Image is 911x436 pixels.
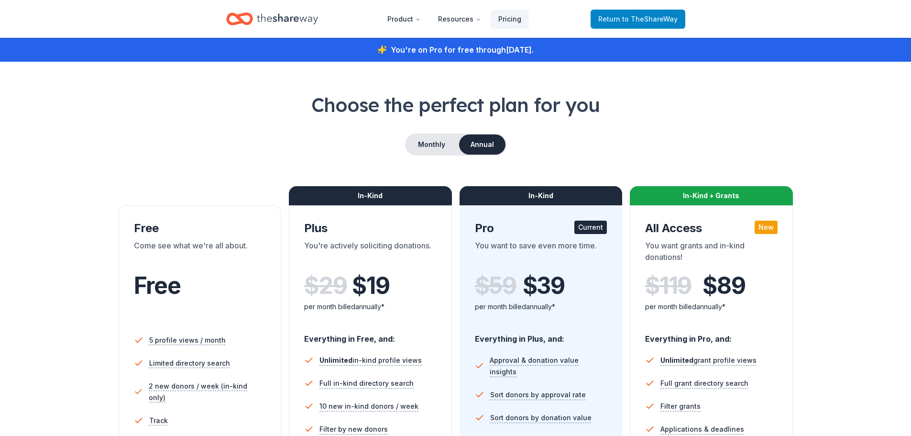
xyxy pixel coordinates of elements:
h1: Choose the perfect plan for you [38,91,873,118]
div: Everything in Pro, and: [645,325,778,345]
div: Current [574,221,607,234]
div: Free [134,221,266,236]
a: Home [226,8,318,30]
span: grant profile views [660,356,757,364]
div: You want grants and in-kind donations! [645,240,778,267]
div: Everything in Free, and: [304,325,437,345]
div: You're actively soliciting donations. [304,240,437,267]
button: Monthly [406,134,457,155]
span: Sort donors by donation value [490,412,592,424]
span: Limited directory search [149,358,230,369]
span: $ 19 [352,272,389,299]
span: Filter by new donors [319,424,388,435]
span: Full grant directory search [660,378,748,389]
span: Unlimited [319,356,352,364]
div: You want to save even more time. [475,240,607,267]
button: Annual [459,134,505,155]
span: Unlimited [660,356,693,364]
div: per month billed annually* [475,301,607,313]
div: In-Kind + Grants [630,186,793,205]
div: Come see what we're all about. [134,240,266,267]
span: 10 new in-kind donors / week [319,401,418,412]
div: New [755,221,778,234]
span: 2 new donors / week (in-kind only) [149,380,266,403]
span: Applications & deadlines [660,424,744,435]
span: $ 89 [702,272,745,299]
div: In-Kind [289,186,452,205]
a: Returnto TheShareWay [591,10,685,29]
span: Sort donors by approval rate [490,389,586,401]
span: $ 39 [523,272,565,299]
a: Pricing [491,10,529,29]
nav: Main [380,8,529,30]
span: in-kind profile views [319,356,422,364]
span: to TheShareWay [622,15,678,23]
div: All Access [645,221,778,236]
span: Return [598,13,678,25]
button: Product [380,10,428,29]
div: Plus [304,221,437,236]
div: In-Kind [460,186,623,205]
div: per month billed annually* [645,301,778,313]
span: Filter grants [660,401,701,412]
span: 5 profile views / month [149,335,226,346]
div: Everything in Plus, and: [475,325,607,345]
div: Pro [475,221,607,236]
span: Approval & donation value insights [490,355,607,378]
div: per month billed annually* [304,301,437,313]
span: Free [134,271,181,300]
span: Full in-kind directory search [319,378,414,389]
button: Resources [430,10,489,29]
span: Track [149,415,168,426]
